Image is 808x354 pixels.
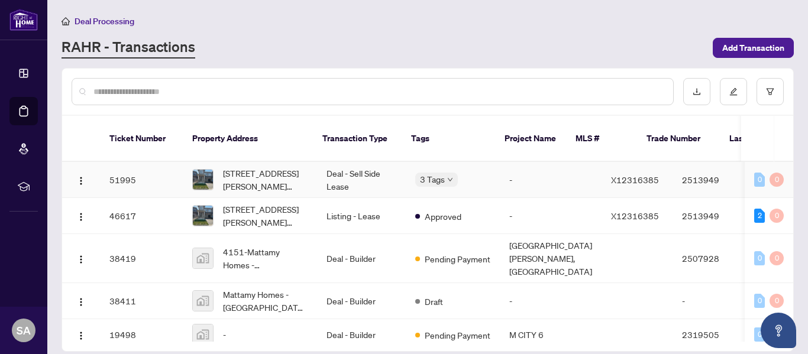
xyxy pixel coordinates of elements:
div: 2 [754,209,765,223]
div: 0 [754,327,765,342]
td: - [500,198,602,234]
td: Deal - Builder [317,319,406,350]
td: 19498 [100,319,183,350]
button: download [683,78,710,105]
td: 38411 [100,283,183,319]
img: thumbnail-img [193,291,213,311]
span: [STREET_ADDRESS][PERSON_NAME][PERSON_NAME] [223,203,308,229]
td: Listing - Lease [317,198,406,234]
button: filter [757,78,784,105]
img: Logo [76,331,86,340]
span: X12316385 [611,210,659,221]
span: filter [766,87,774,96]
img: thumbnail-img [193,206,213,226]
td: 51995 [100,162,183,198]
span: download [693,87,701,96]
span: home [62,17,70,25]
td: 2513949 [673,198,755,234]
td: Deal - Sell Side Lease [317,162,406,198]
button: Logo [72,249,91,268]
span: Pending Payment [425,329,490,342]
span: Draft [425,295,443,308]
th: Project Name [495,116,566,162]
div: 0 [770,294,784,308]
div: 0 [754,173,765,187]
img: Logo [76,176,86,186]
span: Add Transaction [722,38,784,57]
div: 0 [770,209,784,223]
span: Pending Payment [425,252,490,265]
button: Logo [72,170,91,189]
td: 2507928 [673,234,755,283]
div: 0 [754,251,765,265]
div: 0 [754,294,765,308]
th: Ticket Number [100,116,183,162]
th: Property Address [183,116,313,162]
a: RAHR - Transactions [62,37,195,59]
td: Deal - Builder [317,283,406,319]
img: Logo [76,212,86,222]
button: Open asap [761,313,796,348]
img: Logo [76,255,86,264]
span: SA [17,322,31,339]
span: edit [729,87,738,96]
td: [GEOGRAPHIC_DATA][PERSON_NAME], [GEOGRAPHIC_DATA] [500,234,602,283]
th: Tags [402,116,495,162]
td: 2513949 [673,162,755,198]
span: 3 Tags [420,173,445,186]
span: Deal Processing [75,16,134,27]
span: X12316385 [611,174,659,185]
td: M CITY 6 [500,319,602,350]
button: Logo [72,206,91,225]
td: Deal - Builder [317,234,406,283]
img: Logo [76,297,86,307]
img: thumbnail-img [193,324,213,345]
span: 4151-Mattamy Homes - [GEOGRAPHIC_DATA][PERSON_NAME], [GEOGRAPHIC_DATA], [GEOGRAPHIC_DATA], [GEOGR... [223,245,308,271]
th: MLS # [566,116,637,162]
img: thumbnail-img [193,248,213,268]
div: 0 [770,251,784,265]
td: - [500,162,602,198]
td: - [500,283,602,319]
span: - [223,328,226,341]
div: 0 [770,173,784,187]
img: logo [9,9,38,31]
span: [STREET_ADDRESS][PERSON_NAME][PERSON_NAME] [223,167,308,193]
button: edit [720,78,747,105]
button: Add Transaction [713,38,794,58]
span: Approved [425,210,461,223]
td: - [673,283,755,319]
th: Trade Number [637,116,720,162]
th: Transaction Type [313,116,402,162]
td: 2319505 [673,319,755,350]
span: down [447,177,453,183]
button: Logo [72,291,91,310]
img: thumbnail-img [193,170,213,190]
span: Mattamy Homes - [GEOGRAPHIC_DATA][PERSON_NAME], [GEOGRAPHIC_DATA], [GEOGRAPHIC_DATA], [GEOGRAPHIC... [223,288,308,314]
td: 46617 [100,198,183,234]
button: Logo [72,325,91,344]
td: 38419 [100,234,183,283]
